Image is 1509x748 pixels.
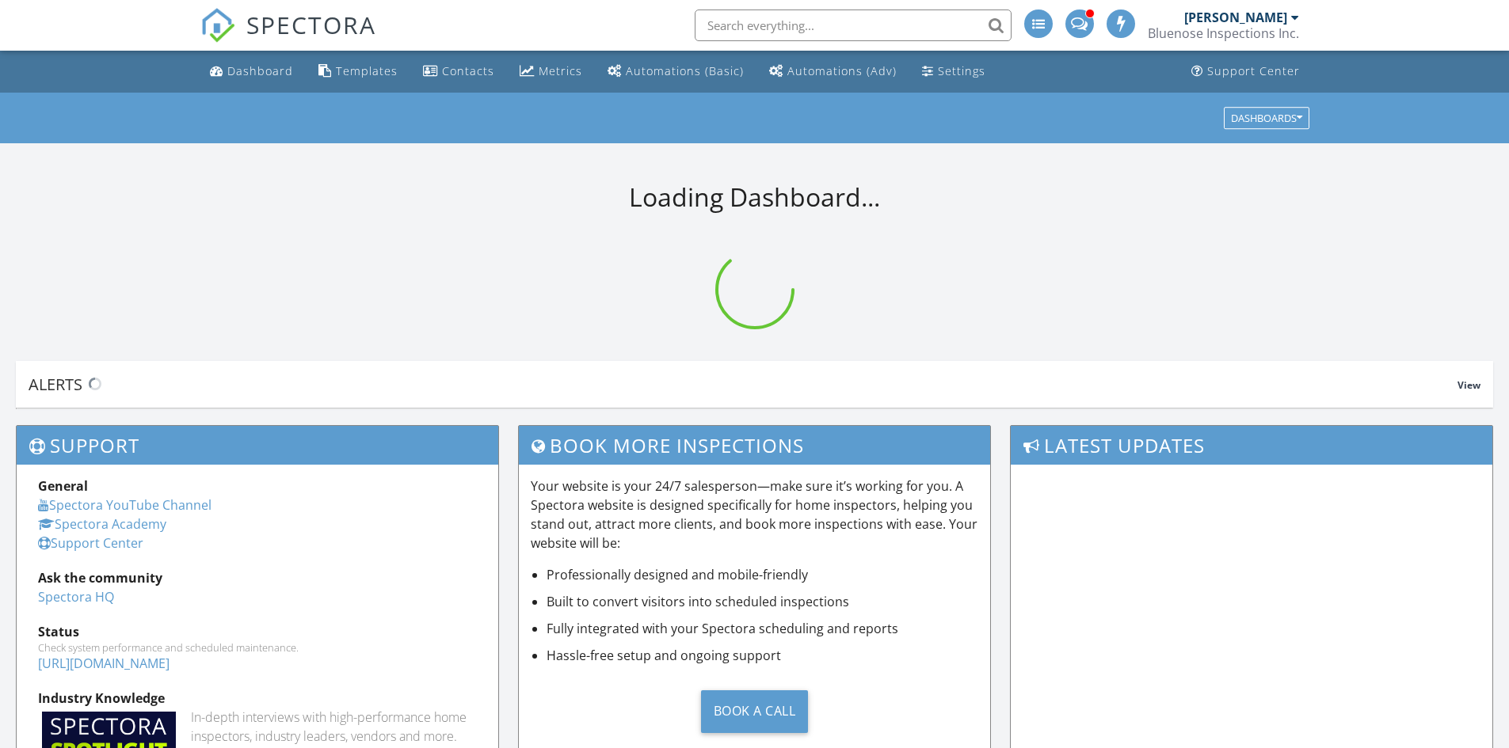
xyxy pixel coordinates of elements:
a: Contacts [417,57,501,86]
li: Built to convert visitors into scheduled inspections [547,592,979,611]
p: Your website is your 24/7 salesperson—make sure it’s working for you. A Spectora website is desig... [531,477,979,552]
span: View [1458,378,1480,392]
h3: Book More Inspections [519,426,991,465]
a: SPECTORA [200,21,376,55]
a: Spectora Academy [38,515,166,533]
div: Contacts [442,63,494,78]
a: Settings [916,57,992,86]
div: Automations (Adv) [787,63,897,78]
div: Templates [336,63,398,78]
a: Spectora YouTube Channel [38,496,211,514]
div: Bluenose Inspections Inc. [1148,25,1299,41]
div: [PERSON_NAME] [1184,9,1287,25]
h3: Support [17,426,498,465]
li: Fully integrated with your Spectora scheduling and reports [547,619,979,638]
a: Dashboard [204,57,299,86]
li: Professionally designed and mobile-friendly [547,565,979,584]
a: Templates [312,57,404,86]
a: Book a Call [531,678,979,745]
div: Ask the community [38,568,477,587]
a: [URL][DOMAIN_NAME] [38,655,170,672]
div: Dashboard [227,63,293,78]
div: Support Center [1207,63,1300,78]
a: Support Center [1185,57,1306,86]
a: Support Center [38,534,143,552]
a: Spectora HQ [38,588,114,606]
div: Industry Knowledge [38,689,477,708]
h3: Latest Updates [1011,426,1492,465]
div: Book a Call [701,690,809,733]
a: Automations (Advanced) [763,57,903,86]
span: SPECTORA [246,8,376,41]
div: Dashboards [1231,112,1302,123]
div: Status [38,622,477,641]
div: Metrics [539,63,582,78]
div: Automations (Basic) [626,63,744,78]
li: Hassle-free setup and ongoing support [547,646,979,665]
a: Automations (Basic) [601,57,750,86]
div: Settings [938,63,985,78]
div: Alerts [29,374,1458,395]
strong: General [38,477,88,495]
img: The Best Home Inspection Software - Spectora [200,8,235,43]
div: Check system performance and scheduled maintenance. [38,641,477,654]
input: Search everything... [695,9,1012,41]
a: Metrics [513,57,589,86]
button: Dashboards [1224,107,1309,129]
